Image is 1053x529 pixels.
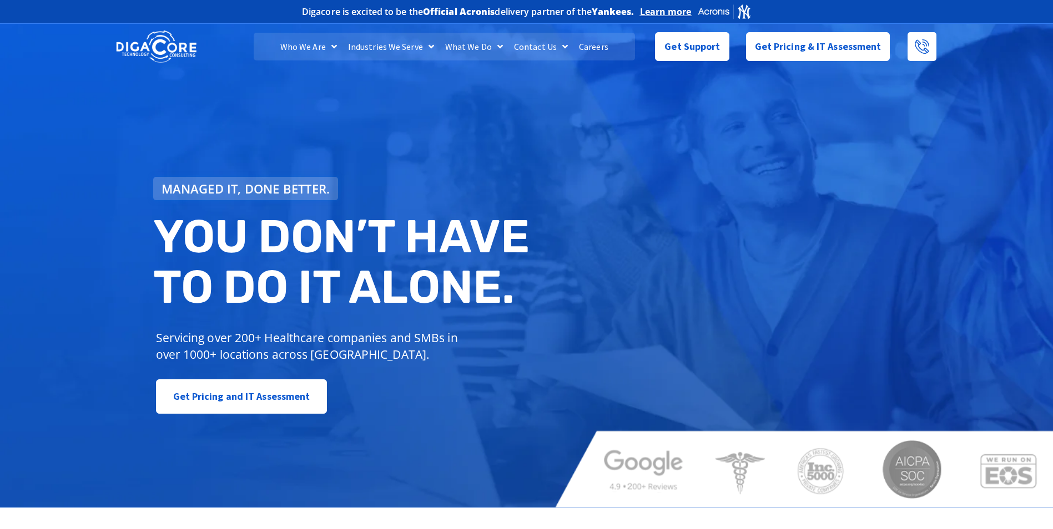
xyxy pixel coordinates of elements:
[655,32,729,61] a: Get Support
[746,32,890,61] a: Get Pricing & IT Assessment
[116,29,197,64] img: DigaCore Technology Consulting
[156,379,328,414] a: Get Pricing and IT Assessment
[254,33,634,60] nav: Menu
[153,211,535,313] h2: You don’t have to do IT alone.
[697,3,752,19] img: Acronis
[342,33,440,60] a: Industries We Serve
[508,33,573,60] a: Contact Us
[275,33,342,60] a: Who We Are
[173,385,310,408] span: Get Pricing and IT Assessment
[162,182,330,195] span: Managed IT, done better.
[592,6,634,18] b: Yankees.
[423,6,495,18] b: Official Acronis
[573,33,614,60] a: Careers
[640,6,692,17] a: Learn more
[664,35,720,58] span: Get Support
[156,329,466,363] p: Servicing over 200+ Healthcare companies and SMBs in over 1000+ locations across [GEOGRAPHIC_DATA].
[153,177,339,200] a: Managed IT, done better.
[755,35,881,58] span: Get Pricing & IT Assessment
[302,7,634,16] h2: Digacore is excited to be the delivery partner of the
[440,33,508,60] a: What We Do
